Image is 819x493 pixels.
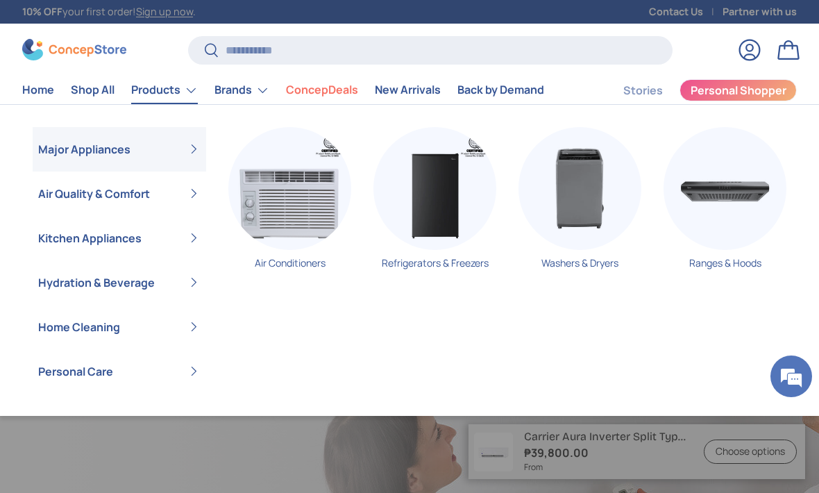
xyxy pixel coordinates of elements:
a: Personal Shopper [679,79,797,101]
span: Personal Shopper [691,85,786,96]
nav: Secondary [590,76,797,104]
a: ConcepDeals [286,76,358,103]
nav: Primary [22,76,544,104]
img: ConcepStore [22,39,126,60]
a: Stories [623,77,663,104]
summary: Products [123,76,206,104]
textarea: Type your message and hit 'Enter' [7,338,264,387]
div: Minimize live chat window [228,7,261,40]
a: Home [22,76,54,103]
div: Chat with us now [72,78,233,96]
a: Back by Demand [457,76,544,103]
span: We're online! [81,154,192,294]
a: Shop All [71,76,115,103]
a: New Arrivals [375,76,441,103]
summary: Brands [206,76,278,104]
